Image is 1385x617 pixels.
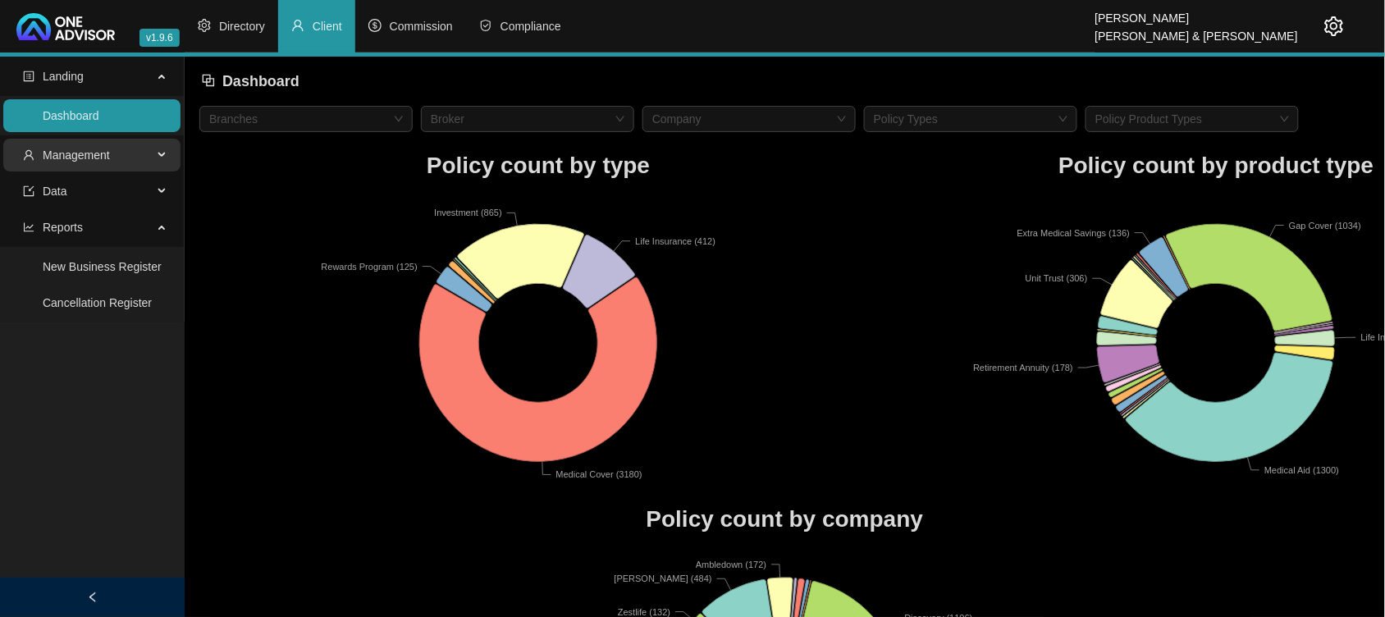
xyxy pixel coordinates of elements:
span: user [291,19,304,32]
img: 2df55531c6924b55f21c4cf5d4484680-logo-light.svg [16,13,115,40]
span: Compliance [501,20,561,33]
span: Client [313,20,342,33]
div: [PERSON_NAME] & [PERSON_NAME] [1095,22,1298,40]
text: Rewards Program (125) [322,261,418,271]
span: profile [23,71,34,82]
text: Retirement Annuity (178) [974,363,1074,372]
span: line-chart [23,222,34,233]
span: Landing [43,70,84,83]
h1: Policy count by company [199,501,1370,537]
text: Unit Trust (306) [1026,273,1088,283]
text: Zestlife (132) [618,607,670,617]
text: Life Insurance (412) [636,235,716,245]
div: [PERSON_NAME] [1095,4,1298,22]
span: left [87,592,98,603]
span: Management [43,149,110,162]
a: Cancellation Register [43,296,152,309]
span: Dashboard [222,73,299,89]
a: New Business Register [43,260,162,273]
span: dollar [368,19,382,32]
span: v1.9.6 [139,29,180,47]
text: [PERSON_NAME] (484) [615,574,712,584]
text: Medical Aid (1300) [1265,465,1340,475]
span: import [23,185,34,197]
span: Directory [219,20,265,33]
span: setting [1324,16,1344,36]
h1: Policy count by type [199,148,877,184]
span: setting [198,19,211,32]
a: Dashboard [43,109,99,122]
span: Data [43,185,67,198]
span: user [23,149,34,161]
text: Medical Cover (3180) [556,469,642,479]
text: Ambledown (172) [696,560,766,569]
span: Commission [390,20,453,33]
span: Reports [43,221,83,234]
text: Gap Cover (1034) [1290,220,1362,230]
text: Extra Medical Savings (136) [1017,227,1131,237]
span: safety [479,19,492,32]
text: Investment (865) [434,208,502,217]
span: block [201,73,216,88]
